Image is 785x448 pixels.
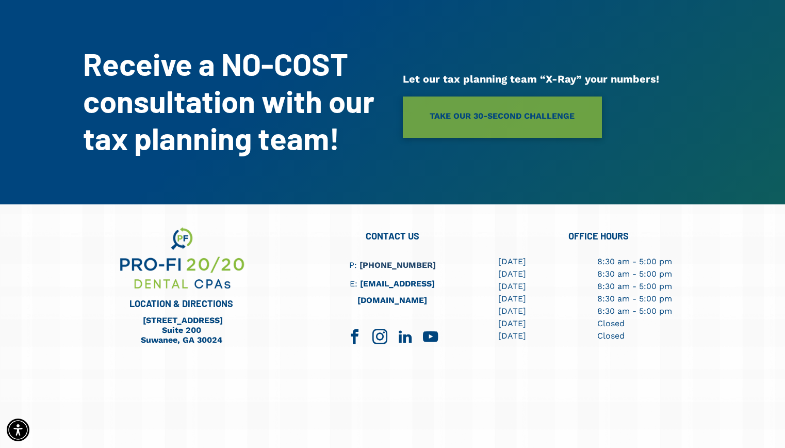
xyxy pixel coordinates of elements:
span: Closed [597,318,625,328]
span: [DATE] [498,269,526,279]
span: [DATE] [498,306,526,316]
a: [STREET_ADDRESS] [143,315,223,325]
a: TAKE OUR 30-SECOND CHALLENGE [403,97,602,138]
span: CONTACT US [366,230,419,242]
span: LOCATION & DIRECTIONS [129,298,233,309]
span: 8:30 am - 5:00 pm [597,281,672,291]
span: [DATE] [498,318,526,328]
div: Accessibility Menu [7,419,29,441]
a: facebook [343,326,366,351]
span: [DATE] [498,331,526,341]
img: We are your dental business support consultants [118,225,245,292]
span: P: [349,260,357,270]
strong: Receive a NO-COST consultation with our tax planning team! [83,45,374,156]
a: linkedin [394,326,416,351]
a: Suwanee, GA 30024 [141,335,222,345]
span: [DATE] [498,257,526,266]
span: Let our tax planning team “X-Ray” your numbers! [403,73,659,85]
span: Closed [597,331,625,341]
span: 8:30 am - 5:00 pm [597,269,672,279]
a: youtube [419,326,441,351]
span: 8:30 am - 5:00 pm [597,257,672,266]
span: 8:30 am - 5:00 pm [597,294,672,303]
span: [DATE] [498,294,526,303]
span: OFFICE HOURS [568,230,629,242]
a: instagram [368,326,391,351]
a: Suite 200 [162,325,201,335]
span: TAKE OUR 30-SECOND CHALLENGE [430,104,575,127]
span: 8:30 am - 5:00 pm [597,306,672,316]
span: [DATE] [498,281,526,291]
a: [EMAIL_ADDRESS][DOMAIN_NAME] [357,279,435,305]
span: E: [350,279,357,289]
a: [PHONE_NUMBER] [359,260,436,270]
